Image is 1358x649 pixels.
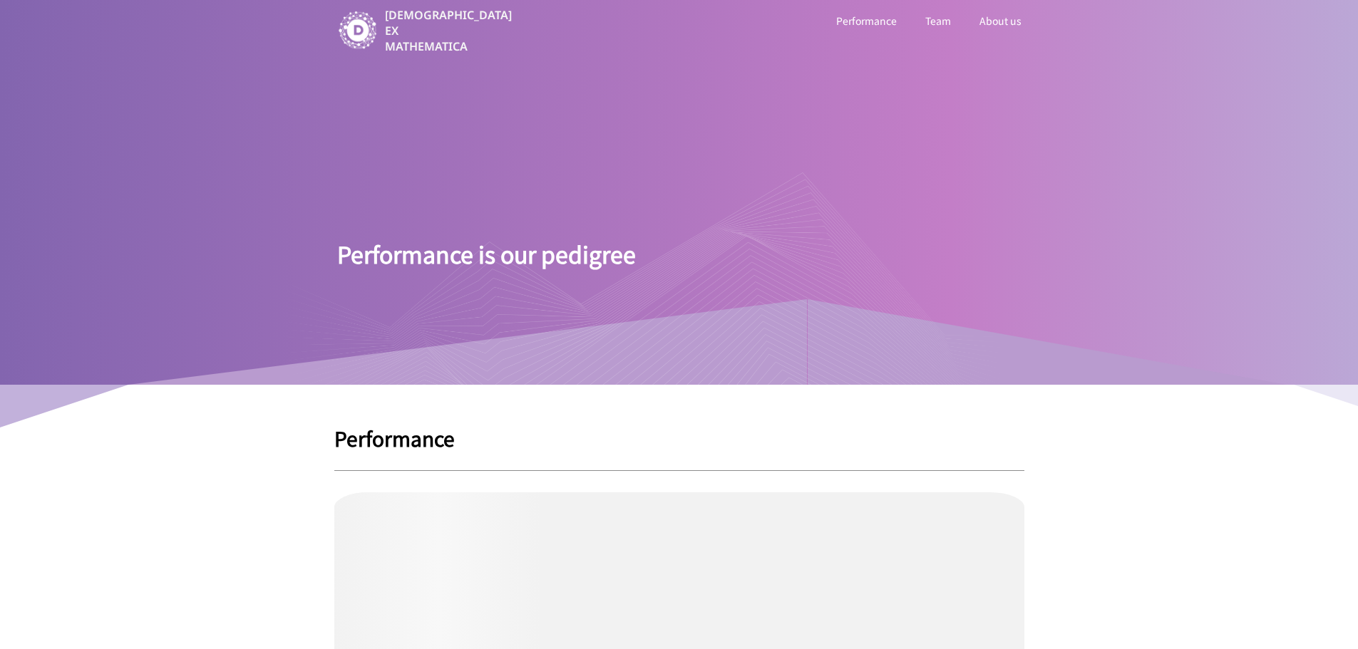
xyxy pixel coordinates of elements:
[833,11,900,30] a: Performance
[922,11,954,30] a: Team
[385,7,515,54] p: [DEMOGRAPHIC_DATA] EX MATHEMATICA
[337,10,379,51] img: image
[977,11,1024,30] a: About us
[334,427,1024,449] h1: Performance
